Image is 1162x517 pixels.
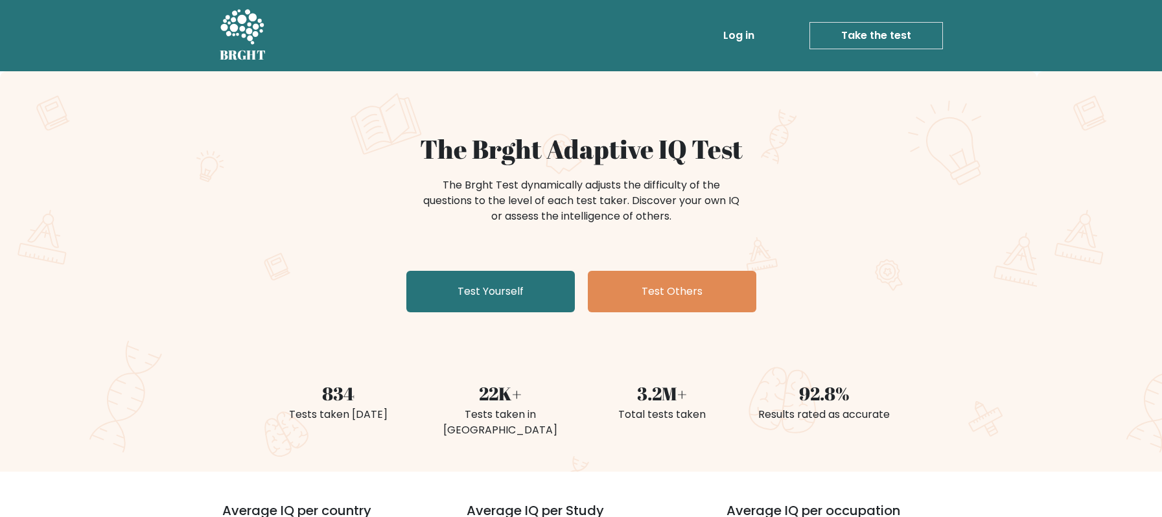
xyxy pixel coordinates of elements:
[406,271,575,312] a: Test Yourself
[265,133,898,165] h1: The Brght Adaptive IQ Test
[589,380,736,407] div: 3.2M+
[419,178,743,224] div: The Brght Test dynamically adjusts the difficulty of the questions to the level of each test take...
[265,380,412,407] div: 834
[427,407,574,438] div: Tests taken in [GEOGRAPHIC_DATA]
[220,5,266,66] a: BRGHT
[718,23,760,49] a: Log in
[589,407,736,422] div: Total tests taken
[751,380,898,407] div: 92.8%
[809,22,943,49] a: Take the test
[265,407,412,422] div: Tests taken [DATE]
[220,47,266,63] h5: BRGHT
[427,380,574,407] div: 22K+
[751,407,898,422] div: Results rated as accurate
[588,271,756,312] a: Test Others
